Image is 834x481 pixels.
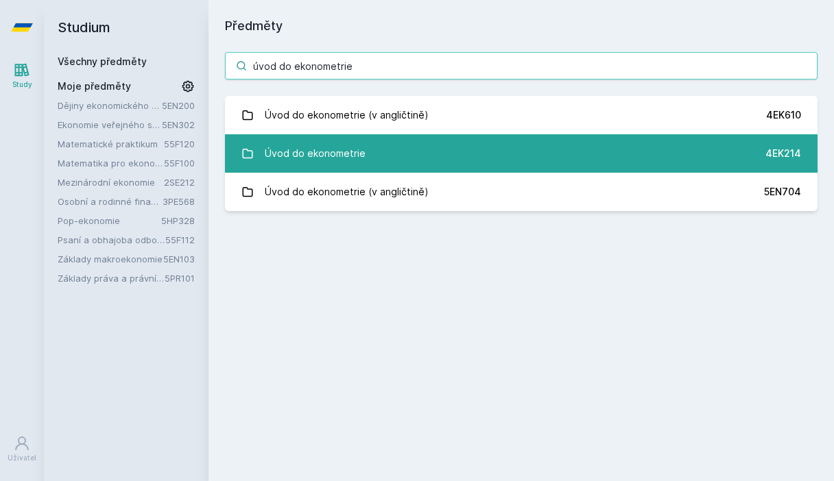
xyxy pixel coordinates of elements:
a: Uživatel [3,428,41,470]
a: Matematické praktikum [58,137,164,151]
div: Úvod do ekonometrie [265,140,366,167]
a: Ekonomie veřejného sektoru [58,118,162,132]
a: Study [3,55,41,97]
a: Úvod do ekonometrie (v angličtině) 5EN704 [225,173,818,211]
a: 2SE212 [164,177,195,188]
div: Uživatel [8,453,36,463]
a: 55F100 [164,158,195,169]
a: 55F120 [164,138,195,149]
a: 5PR101 [165,273,195,284]
a: 55F112 [165,234,195,245]
a: 5EN302 [162,119,195,130]
a: Psaní a obhajoba odborné práce [58,233,165,247]
a: Dějiny ekonomického myšlení [58,99,162,112]
a: Úvod do ekonometrie (v angličtině) 4EK610 [225,96,818,134]
h1: Předměty [225,16,818,36]
div: 5EN704 [764,185,801,199]
a: Úvod do ekonometrie 4EK214 [225,134,818,173]
a: Matematika pro ekonomy (Matematika A) [58,156,164,170]
a: Mezinárodní ekonomie [58,175,164,189]
a: Základy práva a právní nauky [58,271,165,285]
span: Moje předměty [58,79,131,93]
a: Všechny předměty [58,56,147,67]
a: 3PE568 [163,196,195,207]
div: 4EK214 [765,147,801,160]
div: 4EK610 [766,108,801,122]
a: 5HP328 [161,215,195,226]
div: Study [12,79,32,90]
a: 5EN103 [163,254,195,264]
a: Osobní a rodinné finance [58,195,163,208]
a: Základy makroekonomie [58,252,163,266]
input: Název nebo ident předmětu… [225,52,818,79]
a: Pop-ekonomie [58,214,161,227]
div: Úvod do ekonometrie (v angličtině) [265,101,429,129]
a: 5EN200 [162,100,195,111]
div: Úvod do ekonometrie (v angličtině) [265,178,429,206]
